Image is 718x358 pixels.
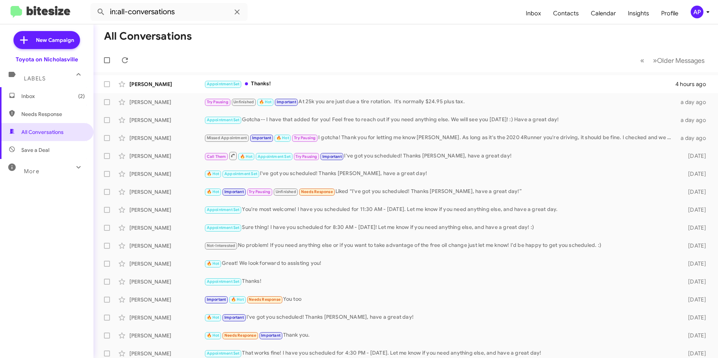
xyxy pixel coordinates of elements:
div: [PERSON_NAME] [129,296,204,303]
div: [PERSON_NAME] [129,170,204,178]
span: Try Pausing [294,135,316,140]
span: 🔥 Hot [207,333,220,338]
span: Older Messages [657,56,705,65]
span: Important [322,154,342,159]
div: No problem! If you need anything else or if you want to take advantage of the free oil change jus... [204,241,676,250]
div: [DATE] [676,296,712,303]
span: 🔥 Hot [207,261,220,266]
div: [PERSON_NAME] [129,332,204,339]
div: [DATE] [676,260,712,267]
span: More [24,168,39,175]
span: Important [224,315,244,320]
span: Needs Response [249,297,280,302]
div: [PERSON_NAME] [129,242,204,250]
div: [PERSON_NAME] [129,278,204,285]
button: Previous [636,53,649,68]
a: New Campaign [13,31,80,49]
span: 🔥 Hot [240,154,253,159]
div: Liked “I've got you scheduled! Thanks [PERSON_NAME], have a great day!” [204,187,676,196]
span: « [640,56,644,65]
div: That works fine! I have you scheduled for 4:30 PM - [DATE]. Let me know if you need anything else... [204,349,676,358]
span: Important [252,135,271,140]
span: Needs Response [224,333,256,338]
div: [DATE] [676,224,712,232]
div: a day ago [676,134,712,142]
div: At 25k you are just due a tire rotation. It's normally $24.95 plus tax. [204,98,676,106]
div: [PERSON_NAME] [129,224,204,232]
span: Appointment Set [207,82,240,86]
div: [DATE] [676,332,712,339]
div: [PERSON_NAME] [129,98,204,106]
a: Profile [655,3,684,24]
div: [DATE] [676,350,712,357]
span: Appointment Set [207,117,240,122]
div: AP [691,6,703,18]
span: 🔥 Hot [207,171,220,176]
a: Calendar [585,3,622,24]
span: Appointment Set [224,171,257,176]
span: 🔥 Hot [276,135,289,140]
div: [PERSON_NAME] [129,134,204,142]
div: a day ago [676,98,712,106]
div: [PERSON_NAME] [129,188,204,196]
span: 🔥 Hot [231,297,244,302]
a: Contacts [547,3,585,24]
span: New Campaign [36,36,74,44]
div: Gotcha-- I have that added for you! Feel free to reach out if you need anything else. We will see... [204,116,676,124]
span: Not-Interested [207,243,236,248]
a: Insights [622,3,655,24]
span: Labels [24,75,46,82]
span: (2) [78,92,85,100]
div: [DATE] [676,314,712,321]
div: You too [204,295,676,304]
span: Appointment Set [258,154,291,159]
button: AP [684,6,710,18]
span: Inbox [21,92,85,100]
span: Needs Response [21,110,85,118]
span: Important [224,189,244,194]
button: Next [648,53,709,68]
span: Unfinished [233,100,254,104]
div: [DATE] [676,170,712,178]
div: I've got you scheduled! Thanks [PERSON_NAME], have a great day! [204,151,676,160]
span: 🔥 Hot [207,315,220,320]
span: Appointment Set [207,279,240,284]
span: Important [207,297,226,302]
div: [PERSON_NAME] [129,152,204,160]
span: Try Pausing [207,100,228,104]
h1: All Conversations [104,30,192,42]
span: Try Pausing [249,189,270,194]
a: Inbox [520,3,547,24]
div: [DATE] [676,188,712,196]
div: [PERSON_NAME] [129,116,204,124]
div: [PERSON_NAME] [129,314,204,321]
div: [PERSON_NAME] [129,206,204,214]
span: Unfinished [276,189,296,194]
div: [DATE] [676,152,712,160]
input: Search [90,3,248,21]
div: I've got you scheduled! Thanks [PERSON_NAME], have a great day! [204,313,676,322]
div: [DATE] [676,278,712,285]
div: [PERSON_NAME] [129,80,204,88]
span: Appointment Set [207,225,240,230]
div: Sure thing! I have you scheduled for 8:30 AM - [DATE]! Let me know if you need anything else, and... [204,223,676,232]
span: 🔥 Hot [207,189,220,194]
div: [DATE] [676,206,712,214]
div: a day ago [676,116,712,124]
div: I've got you scheduled! Thanks [PERSON_NAME], have a great day! [204,169,676,178]
span: Appointment Set [207,207,240,212]
div: Toyota on Nicholasville [16,56,78,63]
span: All Conversations [21,128,64,136]
div: Thank you. [204,331,676,340]
span: » [653,56,657,65]
span: Save a Deal [21,146,49,154]
div: Thanks! [204,80,675,88]
nav: Page navigation example [636,53,709,68]
div: 4 hours ago [675,80,712,88]
div: [PERSON_NAME] [129,260,204,267]
span: 🔥 Hot [259,100,272,104]
span: Missed Appointment [207,135,247,140]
